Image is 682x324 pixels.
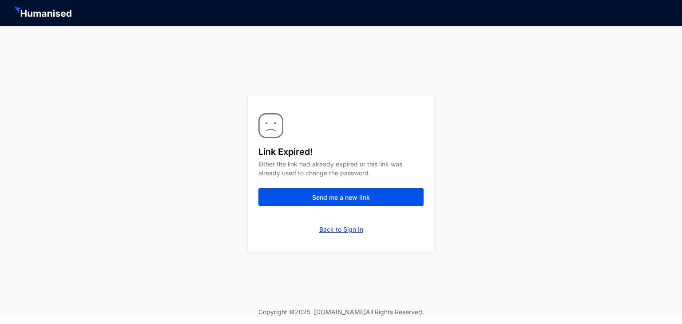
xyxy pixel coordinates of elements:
[314,308,366,316] a: [DOMAIN_NAME]
[319,225,363,234] a: Back to Sign In
[312,193,370,202] span: Send me a new link
[258,113,283,138] img: Fill.c2c78656d2238c925e30ee38ab38b942.svg
[14,7,73,19] img: HeaderHumanisedNameIcon.51e74e20af0cdc04d39a069d6394d6d9.svg
[258,308,424,316] p: Copyright © 2025 All Rights Reserved.
[258,158,424,188] p: Either the link had already expired or this link was already used to change the password.
[258,188,424,206] button: Send me a new link
[258,138,424,158] p: Link Expired!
